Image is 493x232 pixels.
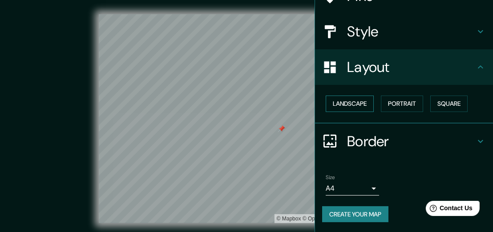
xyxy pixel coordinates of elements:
a: Mapbox [277,216,301,222]
label: Size [326,173,335,181]
button: Landscape [326,96,374,112]
button: Portrait [381,96,423,112]
div: Layout [315,49,493,85]
div: A4 [326,181,379,196]
button: Create your map [322,206,388,223]
iframe: Help widget launcher [414,197,483,222]
div: Border [315,124,493,159]
a: OpenStreetMap [303,216,346,222]
div: Style [315,14,493,49]
button: Square [430,96,468,112]
h4: Border [347,132,475,150]
canvas: Map [99,14,395,223]
h4: Style [347,23,475,40]
h4: Layout [347,58,475,76]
